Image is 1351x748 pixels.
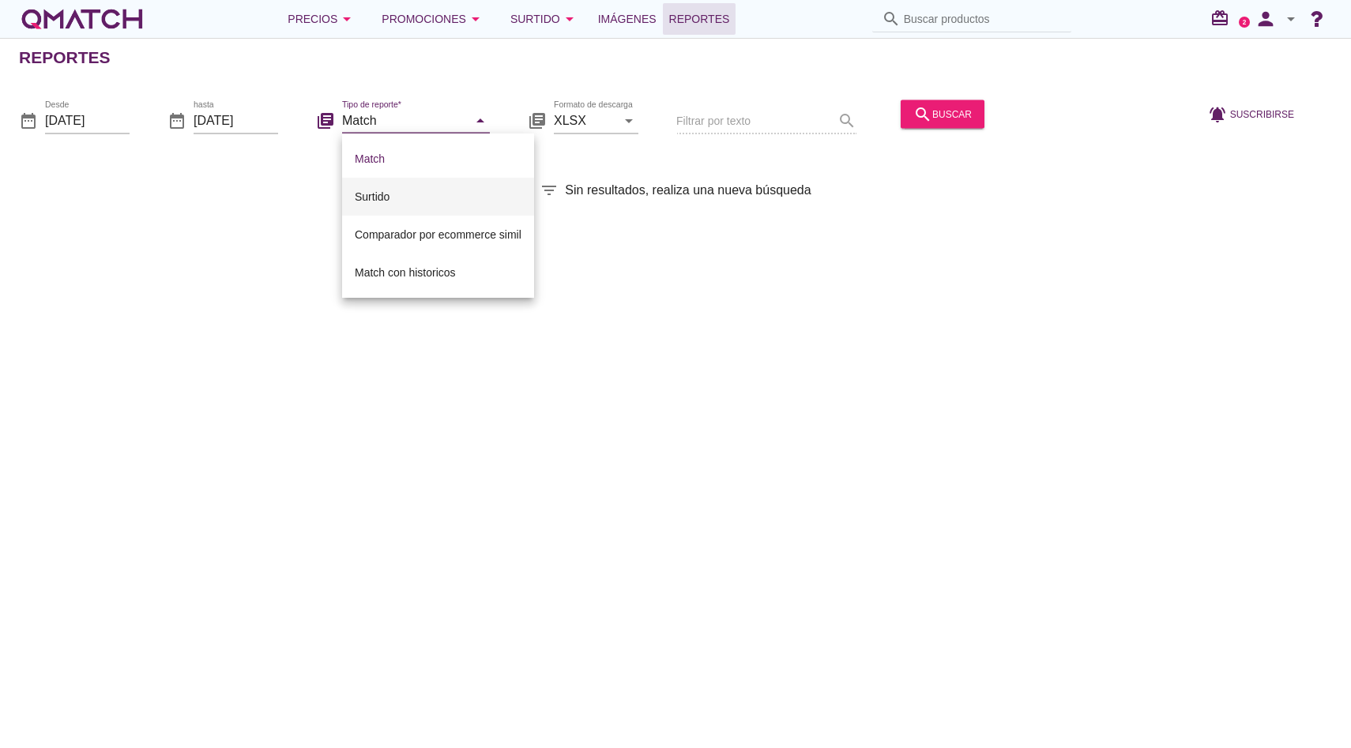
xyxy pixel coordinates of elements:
i: person [1250,8,1281,30]
i: notifications_active [1208,104,1230,123]
i: arrow_drop_down [466,9,485,28]
input: Tipo de reporte* [342,107,468,133]
i: arrow_drop_down [1281,9,1300,28]
button: Promociones [369,3,498,35]
i: filter_list [540,181,559,200]
i: search [882,9,901,28]
span: Reportes [669,9,730,28]
a: Reportes [663,3,736,35]
div: buscar [913,104,972,123]
div: Precios [288,9,356,28]
i: library_books [316,111,335,130]
span: Imágenes [598,9,657,28]
div: Promociones [382,9,485,28]
i: library_books [528,111,547,130]
i: search [913,104,932,123]
h2: Reportes [19,45,111,70]
i: arrow_drop_down [619,111,638,130]
button: buscar [901,100,984,128]
div: Match [355,149,521,168]
input: hasta [194,107,278,133]
i: arrow_drop_down [471,111,490,130]
i: arrow_drop_down [337,9,356,28]
span: Sin resultados, realiza una nueva búsqueda [565,181,811,200]
div: Comparador por ecommerce simil [355,225,521,244]
a: 2 [1239,17,1250,28]
input: Desde [45,107,130,133]
text: 2 [1243,18,1247,25]
button: Surtido [498,3,592,35]
button: Suscribirse [1195,100,1307,128]
button: Precios [275,3,369,35]
div: Match con historicos [355,263,521,282]
div: Surtido [510,9,579,28]
i: date_range [167,111,186,130]
a: white-qmatch-logo [19,3,145,35]
i: redeem [1210,9,1236,28]
i: arrow_drop_down [560,9,579,28]
i: date_range [19,111,38,130]
input: Buscar productos [904,6,1062,32]
div: Surtido [355,187,521,206]
a: Imágenes [592,3,663,35]
span: Suscribirse [1230,107,1294,121]
input: Formato de descarga [554,107,616,133]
